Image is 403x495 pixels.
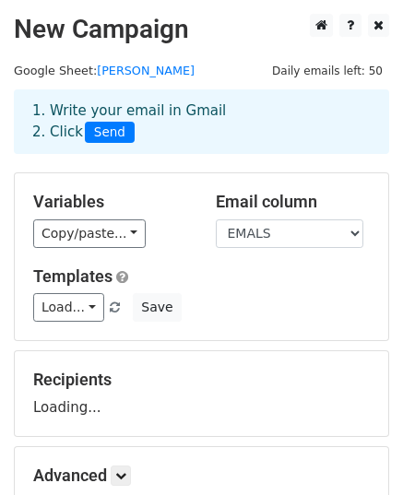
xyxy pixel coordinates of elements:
button: Save [133,293,181,322]
h5: Advanced [33,466,370,486]
span: Send [85,122,135,144]
a: Load... [33,293,104,322]
a: Copy/paste... [33,219,146,248]
small: Google Sheet: [14,64,195,77]
a: Daily emails left: 50 [266,64,389,77]
h5: Recipients [33,370,370,390]
h2: New Campaign [14,14,389,45]
div: 1. Write your email in Gmail 2. Click [18,100,385,143]
a: [PERSON_NAME] [97,64,195,77]
h5: Variables [33,192,188,212]
h5: Email column [216,192,371,212]
span: Daily emails left: 50 [266,61,389,81]
a: Templates [33,266,113,286]
div: Loading... [33,370,370,418]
